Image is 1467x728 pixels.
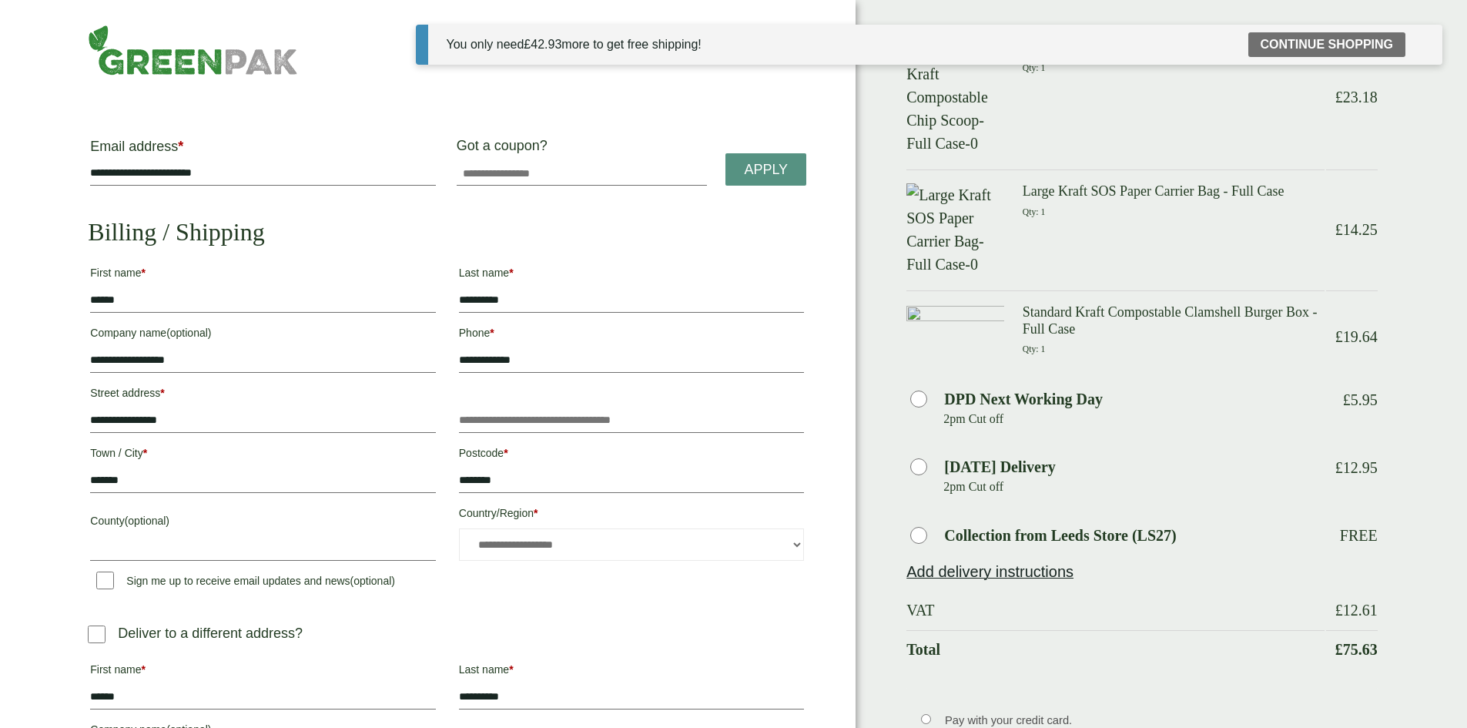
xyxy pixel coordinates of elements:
img: Standard Kraft Compostable Chip Scoop-Full Case-0 [906,39,1004,155]
bdi: 12.61 [1335,602,1378,619]
abbr: required [160,387,164,399]
abbr: required [141,267,145,279]
label: Postcode [459,442,804,468]
span: £ [1335,602,1343,619]
span: £ [1335,641,1343,658]
label: Last name [459,262,804,288]
p: Free [1340,526,1378,545]
span: £ [1335,328,1343,345]
abbr: required [178,139,183,154]
span: £ [524,38,531,51]
abbr: required [509,267,513,279]
label: Phone [459,322,804,348]
bdi: 23.18 [1335,89,1378,106]
h3: Large Kraft SOS Paper Carrier Bag - Full Case [1023,183,1325,200]
div: You only need more to get free shipping! [447,35,702,54]
label: DPD Next Working Day [944,391,1103,407]
label: Town / City [90,442,435,468]
span: Apply [744,162,788,179]
p: 2pm Cut off [943,475,1324,498]
span: £ [1343,391,1351,408]
bdi: 14.25 [1335,221,1378,238]
p: Deliver to a different address? [118,623,303,644]
span: (optional) [125,515,169,527]
label: First name [90,659,435,685]
abbr: required [534,507,538,519]
a: Add delivery instructions [906,563,1073,580]
bdi: 5.95 [1343,391,1378,408]
abbr: required [143,447,147,459]
abbr: required [490,327,494,339]
label: Email address [90,139,435,161]
small: Qty: 1 [1023,207,1045,217]
a: Apply [725,153,806,186]
a: Continue shopping [1248,32,1405,57]
span: (optional) [166,327,211,339]
h2: Billing / Shipping [88,217,806,247]
abbr: required [509,663,513,676]
input: Sign me up to receive email updates and news(optional) [96,572,114,589]
bdi: 12.95 [1335,459,1378,476]
abbr: required [504,447,507,459]
th: VAT [906,592,1324,629]
label: Got a coupon? [457,138,554,161]
img: GreenPak Supplies [88,25,298,75]
img: Large Kraft SOS Paper Carrier Bag-Full Case-0 [906,183,1004,276]
span: (optional) [350,575,395,587]
label: Collection from Leeds Store (LS27) [944,528,1176,543]
label: [DATE] Delivery [944,459,1056,475]
span: £ [1335,459,1343,476]
label: Company name [90,322,435,348]
span: 42.93 [524,38,561,51]
label: County [90,510,435,536]
abbr: required [141,663,145,676]
bdi: 75.63 [1335,641,1378,658]
th: Total [906,630,1324,668]
label: Country/Region [459,502,804,528]
label: First name [90,262,435,288]
small: Qty: 1 [1023,344,1045,354]
span: £ [1335,221,1343,238]
p: 2pm Cut off [943,408,1324,431]
h3: Standard Kraft Compostable Clamshell Burger Box - Full Case [1023,304,1325,337]
span: £ [1335,89,1343,106]
label: Street address [90,382,435,408]
label: Sign me up to receive email updates and news [90,575,401,592]
label: Last name [459,659,804,685]
bdi: 19.64 [1335,328,1378,345]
